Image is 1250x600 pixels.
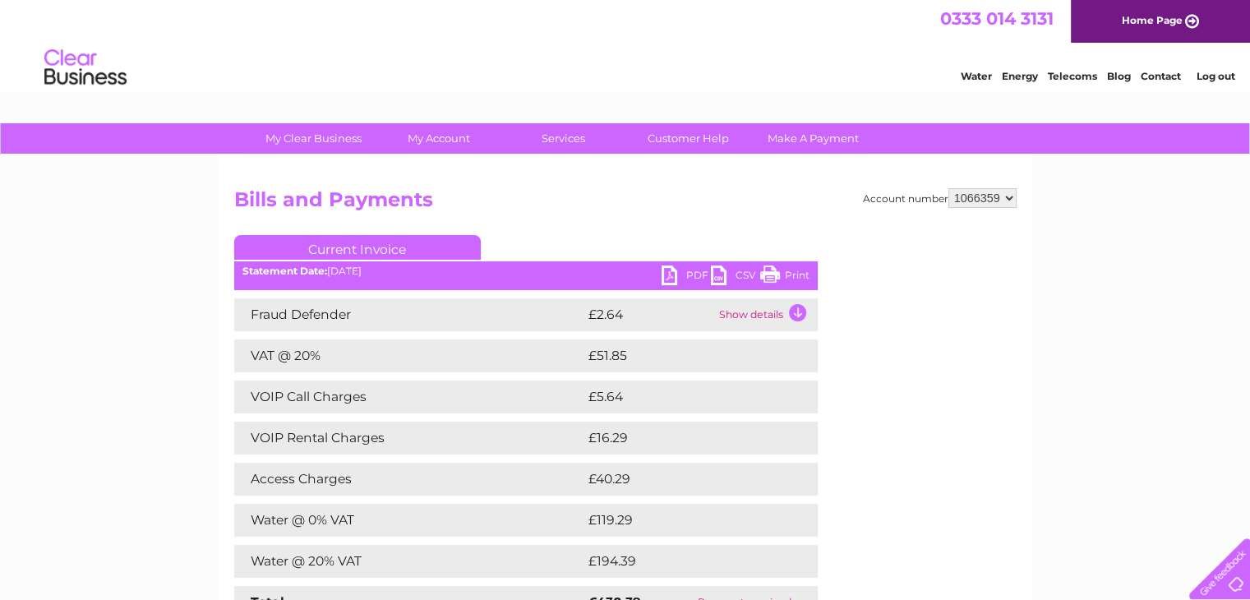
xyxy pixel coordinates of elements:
[863,188,1017,208] div: Account number
[662,265,711,289] a: PDF
[234,463,584,496] td: Access Charges
[371,123,506,154] a: My Account
[234,235,481,260] a: Current Invoice
[234,545,584,578] td: Water @ 20% VAT
[234,422,584,455] td: VOIP Rental Charges
[234,188,1017,219] h2: Bills and Payments
[745,123,881,154] a: Make A Payment
[242,265,327,277] b: Statement Date:
[715,298,818,331] td: Show details
[238,9,1014,80] div: Clear Business is a trading name of Verastar Limited (registered in [GEOGRAPHIC_DATA] No. 3667643...
[1002,70,1038,82] a: Energy
[234,381,584,413] td: VOIP Call Charges
[1196,70,1234,82] a: Log out
[1107,70,1131,82] a: Blog
[584,504,786,537] td: £119.29
[760,265,810,289] a: Print
[584,339,783,372] td: £51.85
[1048,70,1097,82] a: Telecoms
[584,381,780,413] td: £5.64
[1141,70,1181,82] a: Contact
[234,504,584,537] td: Water @ 0% VAT
[234,298,584,331] td: Fraud Defender
[246,123,381,154] a: My Clear Business
[234,339,584,372] td: VAT @ 20%
[711,265,760,289] a: CSV
[234,265,818,277] div: [DATE]
[584,298,715,331] td: £2.64
[44,43,127,93] img: logo.png
[584,545,788,578] td: £194.39
[940,8,1054,29] a: 0333 014 3131
[584,422,783,455] td: £16.29
[496,123,631,154] a: Services
[961,70,992,82] a: Water
[584,463,785,496] td: £40.29
[620,123,756,154] a: Customer Help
